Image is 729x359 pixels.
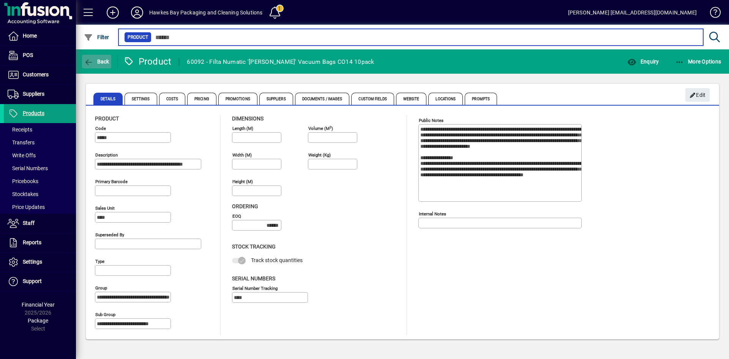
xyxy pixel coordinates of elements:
span: Price Updates [8,204,45,210]
a: Receipts [4,123,76,136]
span: Stock Tracking [232,244,276,250]
a: Home [4,27,76,46]
button: Add [101,6,125,19]
mat-label: Internal Notes [419,211,446,217]
span: Promotions [218,93,257,105]
span: Transfers [8,139,35,145]
sup: 3 [330,125,331,129]
span: Prompts [465,93,497,105]
button: Filter [82,30,111,44]
a: Write Offs [4,149,76,162]
mat-label: Type [95,259,104,264]
span: Stocktakes [8,191,38,197]
mat-label: Weight (Kg) [308,152,331,158]
span: Documents / Images [295,93,350,105]
span: Financial Year [22,302,55,308]
span: Custom Fields [351,93,394,105]
span: Enquiry [627,59,659,65]
span: Filter [84,34,109,40]
mat-label: Serial Number tracking [232,285,278,291]
button: Back [82,55,111,68]
span: Suppliers [23,91,44,97]
span: Dimensions [232,115,264,122]
span: Receipts [8,127,32,133]
mat-label: Sub group [95,312,115,317]
span: Products [23,110,44,116]
mat-label: Public Notes [419,118,443,123]
span: Settings [23,259,42,265]
a: POS [4,46,76,65]
div: 60092 - Filta Numatic '[PERSON_NAME]' Vacuum Bags CO14 10pack [187,56,374,68]
app-page-header-button: Back [76,55,118,68]
mat-label: Width (m) [232,152,252,158]
a: Serial Numbers [4,162,76,175]
mat-label: Code [95,126,106,131]
div: Product [123,55,172,68]
span: Write Offs [8,152,36,158]
mat-label: Volume (m ) [308,126,333,131]
mat-label: Sales unit [95,206,115,211]
span: Pricebooks [8,178,38,184]
span: Support [23,278,42,284]
span: Product [95,115,119,122]
span: Back [84,59,109,65]
a: Settings [4,253,76,272]
button: Enquiry [625,55,661,68]
span: Customers [23,71,49,77]
div: [PERSON_NAME] [EMAIL_ADDRESS][DOMAIN_NAME] [568,6,697,19]
span: Edit [690,89,706,101]
a: Knowledge Base [704,2,720,26]
mat-label: Group [95,285,107,291]
a: Suppliers [4,85,76,104]
span: Serial Numbers [232,275,275,282]
span: Reports [23,239,41,245]
mat-label: Length (m) [232,126,253,131]
mat-label: Description [95,152,118,158]
a: Stocktakes [4,188,76,201]
span: Settings [125,93,157,105]
mat-label: Height (m) [232,179,253,184]
span: Costs [159,93,186,105]
span: Pricing [187,93,216,105]
span: More Options [675,59,721,65]
span: Product [128,33,148,41]
span: Track stock quantities [251,257,303,263]
a: Pricebooks [4,175,76,188]
mat-label: Superseded by [95,232,124,237]
mat-label: EOQ [232,214,241,219]
a: Customers [4,65,76,84]
a: Reports [4,233,76,252]
a: Support [4,272,76,291]
button: More Options [673,55,723,68]
span: Staff [23,220,35,226]
span: Suppliers [259,93,293,105]
span: Details [93,93,123,105]
a: Price Updates [4,201,76,214]
span: POS [23,52,33,58]
span: Package [28,318,48,324]
button: Profile [125,6,149,19]
button: Edit [685,88,710,102]
span: Website [396,93,427,105]
span: Home [23,33,37,39]
a: Transfers [4,136,76,149]
mat-label: Primary barcode [95,179,128,184]
span: Locations [428,93,463,105]
a: Staff [4,214,76,233]
span: Ordering [232,203,258,209]
div: Hawkes Bay Packaging and Cleaning Solutions [149,6,263,19]
span: Serial Numbers [8,165,48,171]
